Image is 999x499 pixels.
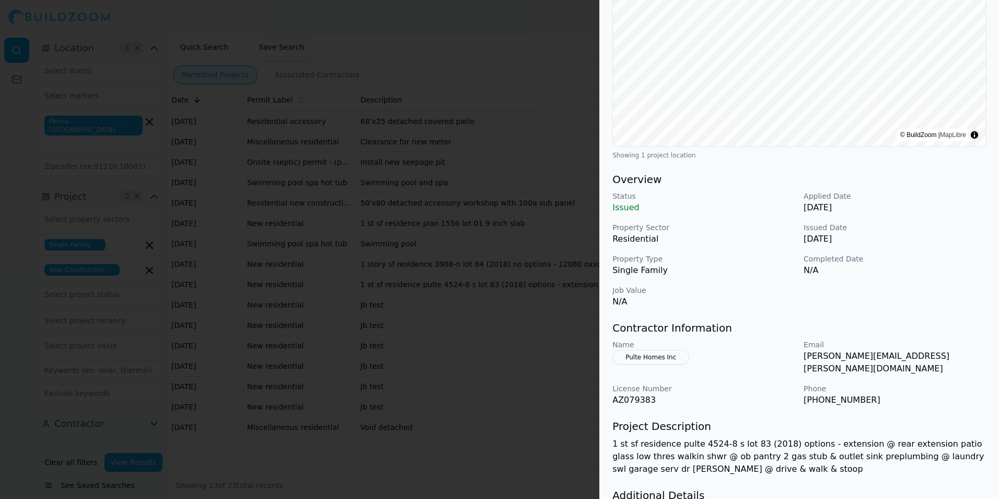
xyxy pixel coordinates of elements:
[612,151,986,160] div: Showing 1 project location
[612,191,795,201] p: Status
[804,191,986,201] p: Applied Date
[612,222,795,233] p: Property Sector
[612,296,795,308] p: N/A
[612,438,986,475] p: 1 st sf residence pulte 4524-8 s lot 83 (2018) options - extension @ rear extension patio glass l...
[612,285,795,296] p: Job Value
[804,254,986,264] p: Completed Date
[804,233,986,245] p: [DATE]
[612,201,795,214] p: Issued
[612,172,986,187] h3: Overview
[804,350,986,375] p: [PERSON_NAME][EMAIL_ADDRESS][PERSON_NAME][DOMAIN_NAME]
[804,264,986,277] p: N/A
[612,321,986,335] h3: Contractor Information
[612,394,795,406] p: AZ079383
[804,394,986,406] p: [PHONE_NUMBER]
[612,339,795,350] p: Name
[968,129,981,141] summary: Toggle attribution
[612,419,986,434] h3: Project Description
[612,350,689,365] button: Pulte Homes Inc
[804,201,986,214] p: [DATE]
[940,131,966,139] a: MapLibre
[612,254,795,264] p: Property Type
[612,383,795,394] p: License Number
[804,383,986,394] p: Phone
[612,233,795,245] p: Residential
[900,130,966,140] div: © BuildZoom |
[804,222,986,233] p: Issued Date
[612,264,795,277] p: Single Family
[804,339,986,350] p: Email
